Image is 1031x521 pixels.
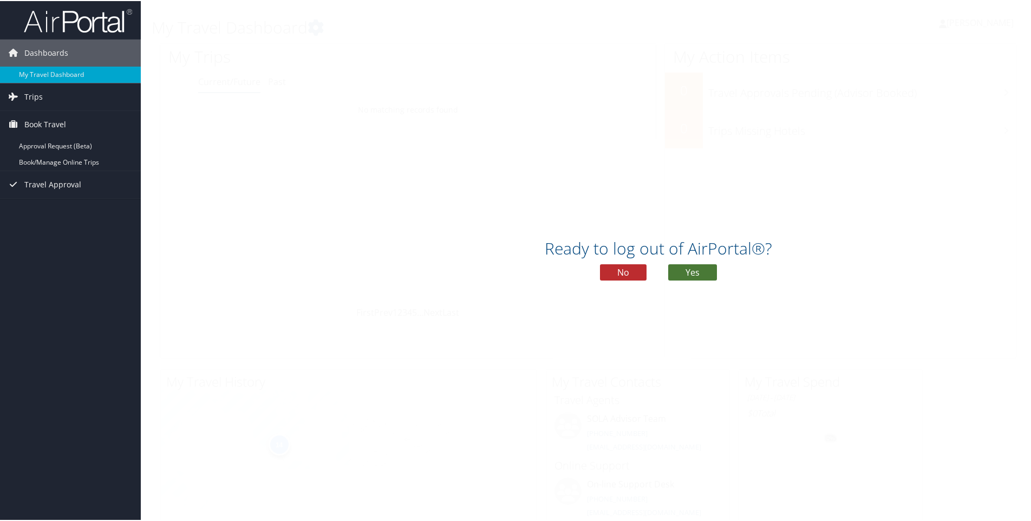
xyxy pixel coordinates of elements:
[24,170,81,197] span: Travel Approval
[600,263,647,279] button: No
[24,82,43,109] span: Trips
[24,110,66,137] span: Book Travel
[24,38,68,66] span: Dashboards
[668,263,717,279] button: Yes
[24,7,132,32] img: airportal-logo.png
